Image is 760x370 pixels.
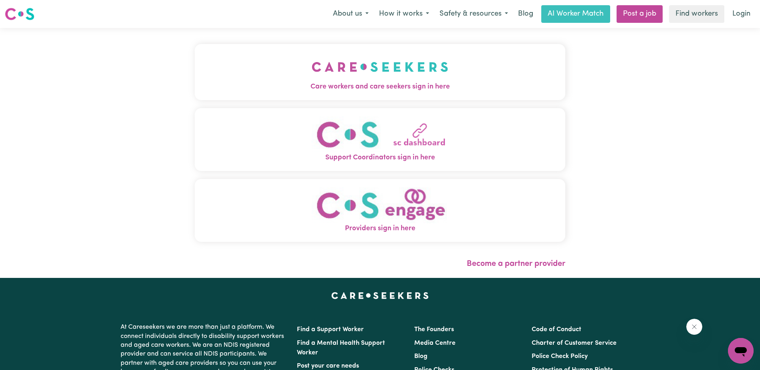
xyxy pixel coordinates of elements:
[686,319,702,335] iframe: Close message
[195,153,565,163] span: Support Coordinators sign in here
[374,6,434,22] button: How it works
[328,6,374,22] button: About us
[414,340,456,346] a: Media Centre
[513,5,538,23] a: Blog
[5,6,48,12] span: Need any help?
[728,338,754,364] iframe: Button to launch messaging window
[195,82,565,92] span: Care workers and care seekers sign in here
[728,5,755,23] a: Login
[617,5,663,23] a: Post a job
[467,260,565,268] a: Become a partner provider
[414,326,454,333] a: The Founders
[331,292,429,299] a: Careseekers home page
[532,353,588,360] a: Police Check Policy
[297,326,364,333] a: Find a Support Worker
[195,179,565,242] button: Providers sign in here
[195,223,565,234] span: Providers sign in here
[541,5,610,23] a: AI Worker Match
[195,44,565,100] button: Care workers and care seekers sign in here
[5,5,34,23] a: Careseekers logo
[532,340,617,346] a: Charter of Customer Service
[297,363,359,369] a: Post your care needs
[532,326,581,333] a: Code of Conduct
[297,340,385,356] a: Find a Mental Health Support Worker
[669,5,724,23] a: Find workers
[434,6,513,22] button: Safety & resources
[195,108,565,171] button: Support Coordinators sign in here
[5,7,34,21] img: Careseekers logo
[414,353,427,360] a: Blog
